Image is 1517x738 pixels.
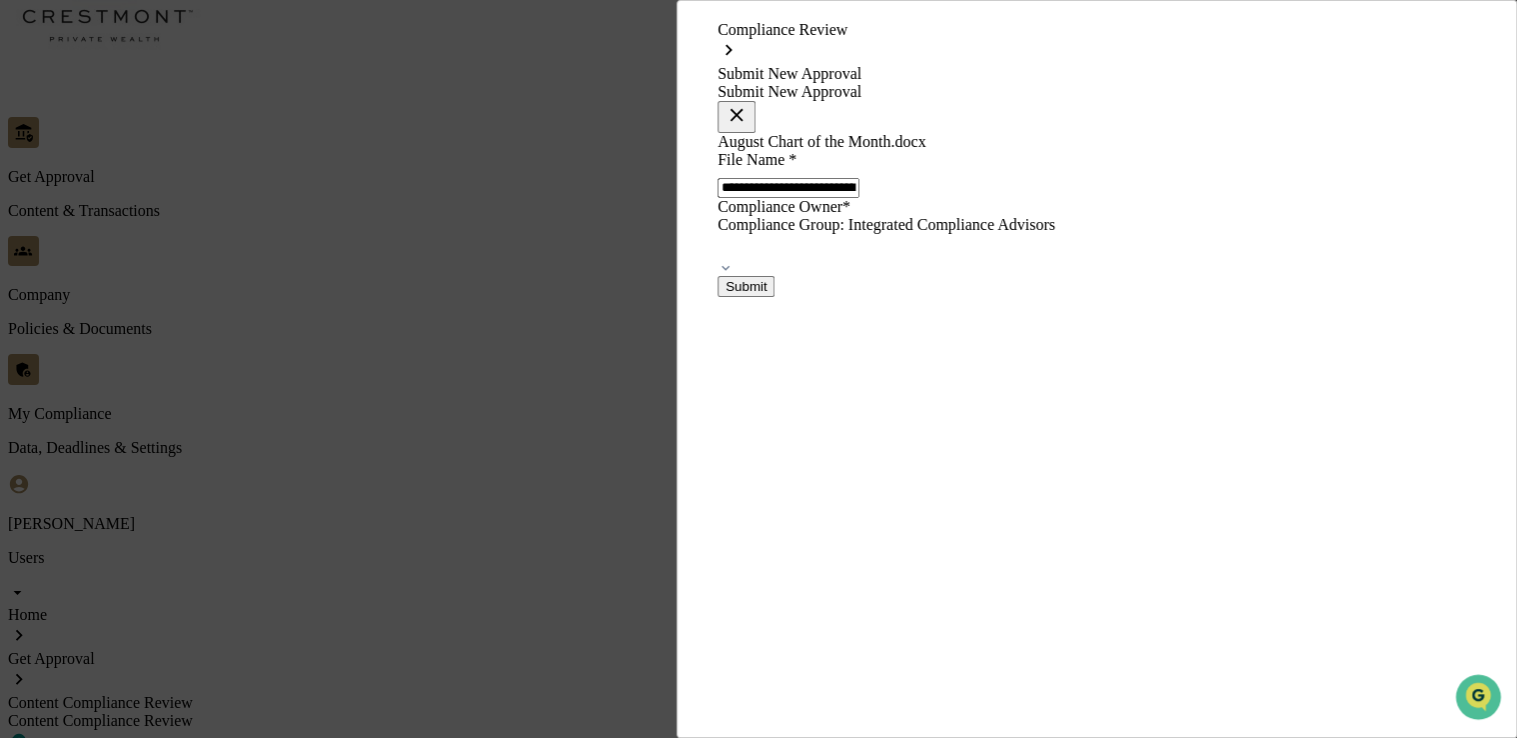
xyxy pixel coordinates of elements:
div: 🗄️ [145,254,161,270]
span: Preclearance [40,252,129,272]
p: How can we help? [20,42,364,74]
div: We're available if you need us! [68,173,253,189]
div: Compliance Review [718,21,1476,39]
span: Pylon [199,339,242,354]
a: 🖐️Preclearance [12,244,137,280]
div: 🔎 [20,292,36,308]
div: Submit New Approval [718,83,1476,101]
a: 🗄️Attestations [137,244,256,280]
a: 🔎Data Lookup [12,282,134,318]
div: Compliance Owner [718,198,1476,216]
div: August Chart of the Month.docx [718,133,1476,151]
img: 1746055101610-c473b297-6a78-478c-a979-82029cc54cd1 [20,153,56,189]
div: 🖐️ [20,254,36,270]
span: Attestations [165,252,248,272]
input: Clear [52,91,330,112]
a: Powered byPylon [141,338,242,354]
button: Submit [718,276,774,297]
span: Data Lookup [40,290,126,310]
button: Start new chat [340,159,364,183]
div: File Name [718,151,1476,169]
div: Submit New Approval [718,65,1476,83]
iframe: Open customer support [1453,672,1507,726]
div: Start new chat [68,153,328,173]
div: Compliance Group: Integrated Compliance Advisors [718,216,1476,234]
